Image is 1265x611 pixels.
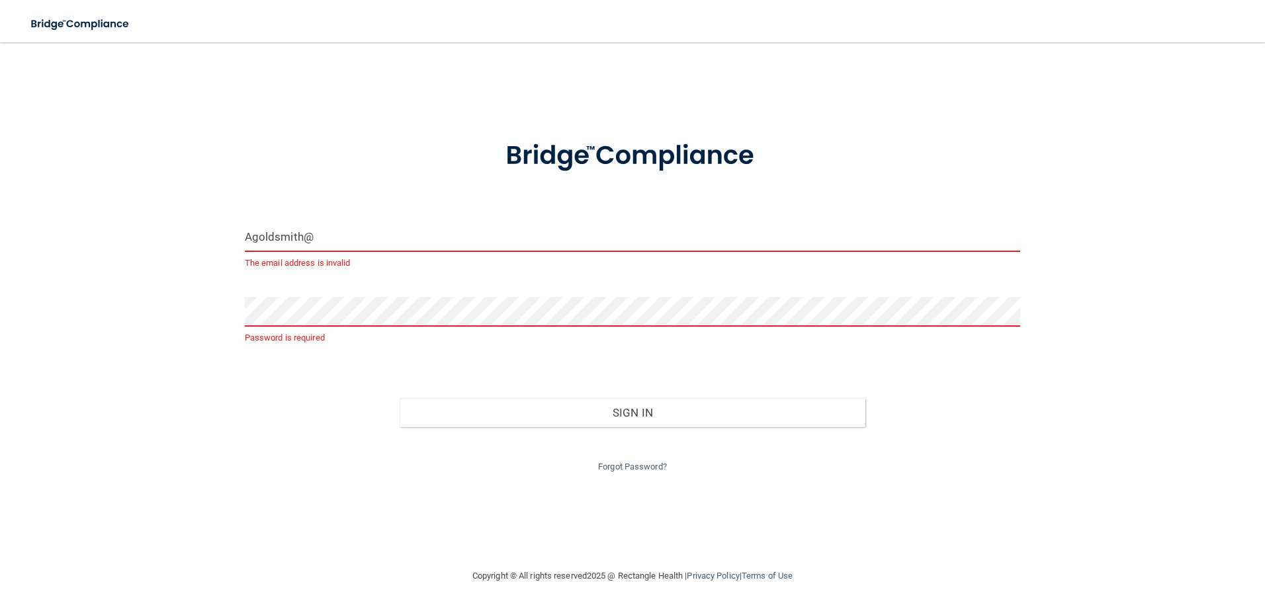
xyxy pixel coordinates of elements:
a: Forgot Password? [598,462,667,471]
a: Privacy Policy [687,571,739,581]
input: Email [245,222,1021,252]
button: Sign In [400,398,865,427]
img: bridge_compliance_login_screen.278c3ca4.svg [20,11,142,38]
a: Terms of Use [742,571,793,581]
p: Password is required [245,330,1021,346]
div: Copyright © All rights reserved 2025 @ Rectangle Health | | [391,555,874,597]
p: The email address is invalid [245,255,1021,271]
iframe: Drift Widget Chat Controller [1036,517,1249,570]
img: bridge_compliance_login_screen.278c3ca4.svg [478,122,787,190]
